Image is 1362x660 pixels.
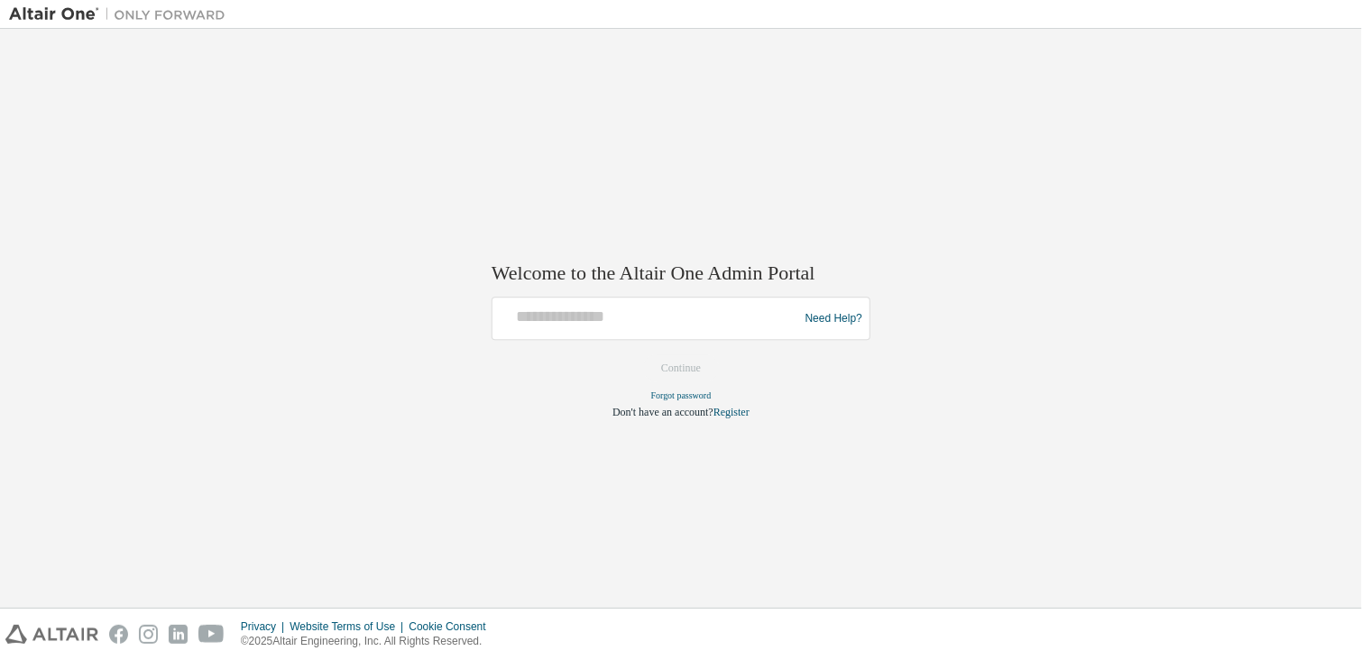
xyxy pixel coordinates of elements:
[651,391,712,401] a: Forgot password
[169,625,188,644] img: linkedin.svg
[713,407,750,419] a: Register
[5,625,98,644] img: altair_logo.svg
[241,619,290,634] div: Privacy
[109,625,128,644] img: facebook.svg
[241,634,497,649] p: © 2025 Altair Engineering, Inc. All Rights Reserved.
[139,625,158,644] img: instagram.svg
[805,318,862,319] a: Need Help?
[492,261,870,286] h2: Welcome to the Altair One Admin Portal
[290,619,409,634] div: Website Terms of Use
[198,625,225,644] img: youtube.svg
[612,407,713,419] span: Don't have an account?
[409,619,496,634] div: Cookie Consent
[9,5,235,23] img: Altair One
